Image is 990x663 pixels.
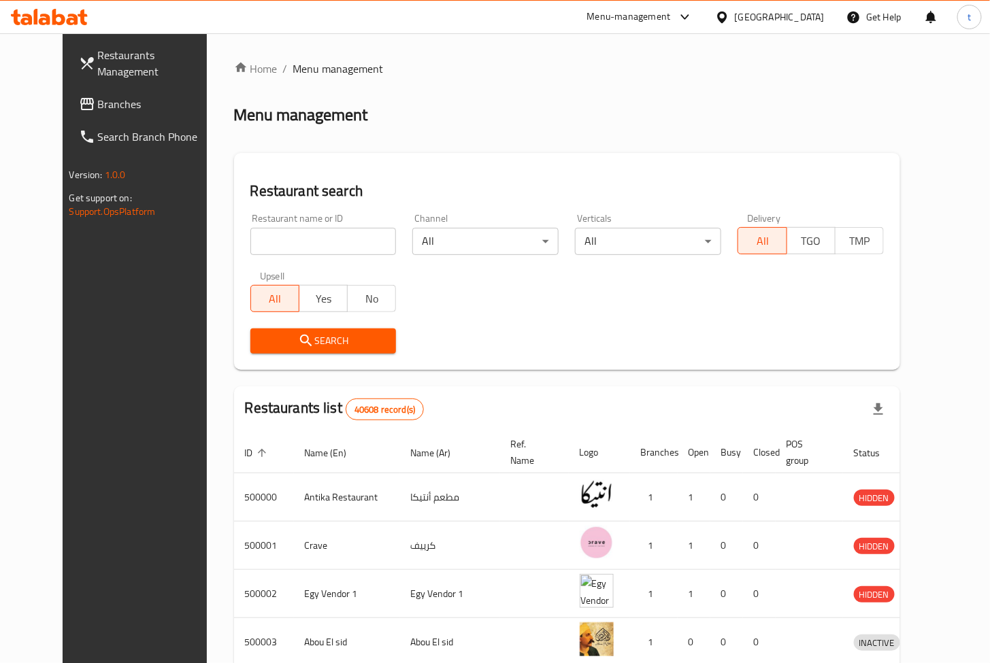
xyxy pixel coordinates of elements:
[293,61,384,77] span: Menu management
[835,227,884,254] button: TMP
[854,587,895,602] span: HIDDEN
[630,522,678,570] td: 1
[787,227,836,254] button: TGO
[738,227,787,254] button: All
[854,635,900,651] span: INACTIVE
[400,522,500,570] td: كرييف
[412,228,559,255] div: All
[234,104,368,126] h2: Menu management
[587,9,671,25] div: Menu-management
[787,436,827,469] span: POS group
[250,328,397,354] button: Search
[346,398,424,420] div: Total records count
[580,526,614,560] img: Crave
[710,522,743,570] td: 0
[105,166,126,184] span: 1.0.0
[678,473,710,522] td: 1
[569,432,630,473] th: Logo
[68,120,228,153] a: Search Branch Phone
[793,231,830,251] span: TGO
[250,181,885,201] h2: Restaurant search
[347,285,396,312] button: No
[346,403,423,416] span: 40608 record(s)
[678,522,710,570] td: 1
[257,289,294,309] span: All
[98,129,217,145] span: Search Branch Phone
[735,10,825,24] div: [GEOGRAPHIC_DATA]
[743,473,776,522] td: 0
[854,539,895,554] span: HIDDEN
[743,570,776,618] td: 0
[854,586,895,602] div: HIDDEN
[400,473,500,522] td: مطعم أنتيكا
[968,10,971,24] span: t
[862,393,895,426] div: Export file
[294,522,400,570] td: Crave
[580,477,614,511] img: Antika Restaurant
[747,214,781,223] label: Delivery
[854,490,895,506] span: HIDDEN
[68,88,228,120] a: Branches
[353,289,391,309] span: No
[854,445,898,461] span: Status
[305,289,342,309] span: Yes
[250,285,299,312] button: All
[234,61,901,77] nav: breadcrumb
[68,39,228,88] a: Restaurants Management
[250,228,397,255] input: Search for restaurant name or ID..
[234,522,294,570] td: 500001
[234,570,294,618] td: 500002
[678,570,710,618] td: 1
[744,231,781,251] span: All
[98,96,217,112] span: Branches
[69,189,132,207] span: Get support on:
[743,522,776,570] td: 0
[299,285,348,312] button: Yes
[580,622,614,656] img: Abou El sid
[743,432,776,473] th: Closed
[854,538,895,554] div: HIDDEN
[234,473,294,522] td: 500000
[98,47,217,80] span: Restaurants Management
[580,574,614,608] img: Egy Vendor 1
[69,166,103,184] span: Version:
[261,333,386,350] span: Search
[710,570,743,618] td: 0
[245,398,425,420] h2: Restaurants list
[69,203,156,220] a: Support.OpsPlatform
[841,231,878,251] span: TMP
[511,436,552,469] span: Ref. Name
[283,61,288,77] li: /
[305,445,365,461] span: Name (En)
[575,228,721,255] div: All
[411,445,469,461] span: Name (Ar)
[630,570,678,618] td: 1
[630,432,678,473] th: Branches
[678,432,710,473] th: Open
[710,432,743,473] th: Busy
[294,473,400,522] td: Antika Restaurant
[260,271,285,281] label: Upsell
[630,473,678,522] td: 1
[710,473,743,522] td: 0
[234,61,278,77] a: Home
[294,570,400,618] td: Egy Vendor 1
[245,445,271,461] span: ID
[400,570,500,618] td: Egy Vendor 1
